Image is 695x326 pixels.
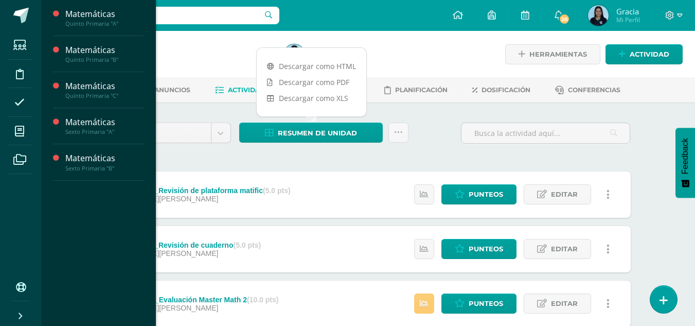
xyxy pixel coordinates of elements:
span: [DATE][PERSON_NAME] [136,195,218,203]
span: Actividad [630,45,669,64]
a: Punteos [441,294,516,314]
a: Actividad [605,44,683,64]
a: Resumen de unidad [239,123,383,143]
span: 28 [559,13,570,25]
div: Quinto Primaria "C" [65,92,144,99]
strong: (5.0 pts) [233,241,261,249]
h1: Matemáticas [80,42,272,57]
a: Actividades [215,82,273,98]
span: Conferencias [568,86,620,94]
button: Feedback - Mostrar encuesta [675,128,695,198]
div: Matemáticas [65,80,144,92]
a: Dosificación [472,82,530,98]
a: MatemáticasQuinto Primaria "B" [65,44,144,63]
div: Sexto Primaria "A" [65,128,144,135]
a: MatemáticasSexto Primaria "B" [65,152,144,171]
div: Quinto Primaria "B" [65,56,144,63]
span: [DATE][PERSON_NAME] [136,304,218,312]
span: Unidad 3 [114,123,203,143]
strong: (10.0 pts) [247,296,278,304]
div: Matemáticas [65,44,144,56]
a: MatemáticasQuinto Primaria "A" [65,8,144,27]
span: Editar [551,239,578,259]
span: Resumen de unidad [278,124,357,143]
span: Editar [551,185,578,204]
div: Matemáticas [65,116,144,128]
div: SEM_7: F6_Revisión de cuaderno [118,241,261,249]
div: Quinto Primaria "A" [65,20,144,27]
span: Punteos [469,185,503,204]
span: [DATE][PERSON_NAME] [136,249,218,258]
div: Quinto Primaria 'B' [80,57,272,66]
img: 8833d992d5aa244a12ba0a0c163d81f0.png [588,5,609,26]
span: Punteos [469,239,503,259]
a: Anuncios [140,82,190,98]
div: Sexto Primaria "B" [65,165,144,172]
div: Matemáticas [65,152,144,164]
div: SEM_6: S3_Evaluación Master Math 2 [118,296,278,304]
input: Busca la actividad aquí... [461,123,630,143]
span: Mi Perfil [616,15,640,24]
span: Punteos [469,294,503,313]
div: Matemáticas [65,8,144,20]
div: SEM_8: F7_Revisión de plataforma matific [118,186,290,195]
a: Herramientas [505,44,600,64]
a: Descargar como XLS [257,90,366,106]
a: Planificación [384,82,448,98]
span: Feedback [681,138,690,174]
span: Editar [551,294,578,313]
a: Descargar como PDF [257,74,366,90]
a: Unidad 3 [106,123,230,143]
span: Planificación [395,86,448,94]
span: Gracia [616,6,640,16]
input: Busca un usuario... [48,7,279,24]
span: Anuncios [154,86,190,94]
a: Punteos [441,184,516,204]
span: Dosificación [482,86,530,94]
img: 8833d992d5aa244a12ba0a0c163d81f0.png [284,44,305,65]
span: Actividades [228,86,273,94]
strong: (5.0 pts) [263,186,291,195]
a: Conferencias [555,82,620,98]
span: Herramientas [529,45,587,64]
a: Descargar como HTML [257,58,366,74]
a: MatemáticasSexto Primaria "A" [65,116,144,135]
a: Punteos [441,239,516,259]
a: MatemáticasQuinto Primaria "C" [65,80,144,99]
